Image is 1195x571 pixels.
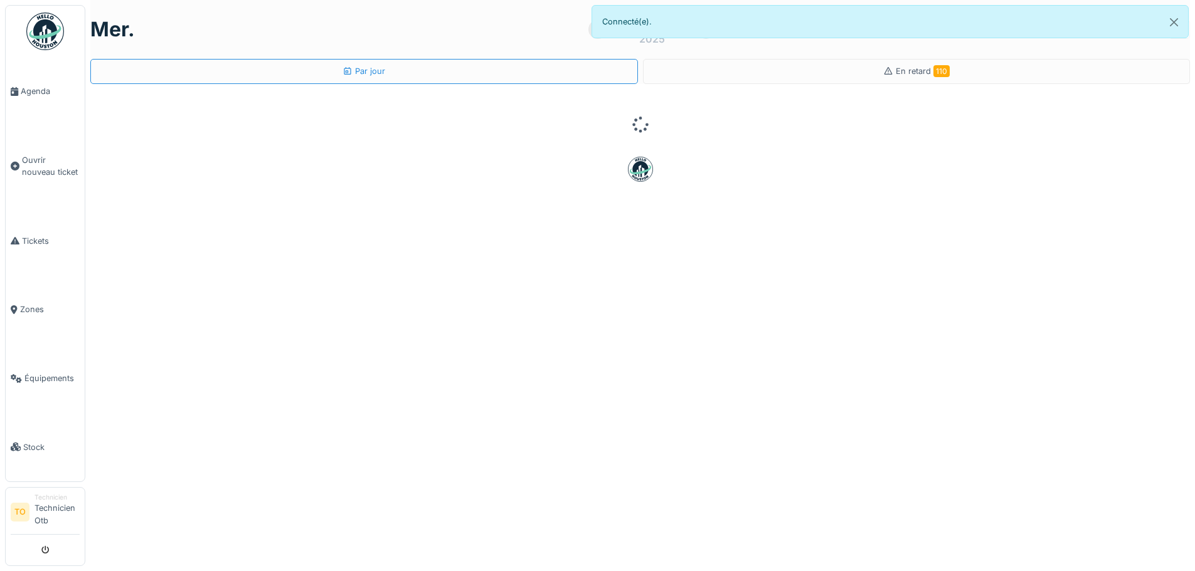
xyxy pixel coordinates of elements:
img: badge-BVDL4wpA.svg [628,157,653,182]
div: 2025 [639,31,665,46]
a: Agenda [6,57,85,126]
span: Équipements [24,372,80,384]
span: Tickets [22,235,80,247]
div: Connecté(e). [592,5,1189,38]
img: Badge_color-CXgf-gQk.svg [26,13,64,50]
span: Stock [23,441,80,453]
span: En retard [896,66,950,76]
li: TO [11,503,29,521]
span: Ouvrir nouveau ticket [22,154,80,178]
span: Agenda [21,85,80,97]
a: Équipements [6,344,85,413]
a: Tickets [6,207,85,276]
h1: mer. [90,18,135,41]
span: Zones [20,303,80,315]
a: TO TechnicienTechnicien Otb [11,493,80,535]
li: Technicien Otb [35,493,80,532]
div: Par jour [343,65,385,77]
a: Ouvrir nouveau ticket [6,126,85,207]
span: 110 [933,65,950,77]
a: Zones [6,275,85,344]
div: Technicien [35,493,80,502]
a: Stock [6,412,85,481]
button: Close [1160,6,1188,39]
